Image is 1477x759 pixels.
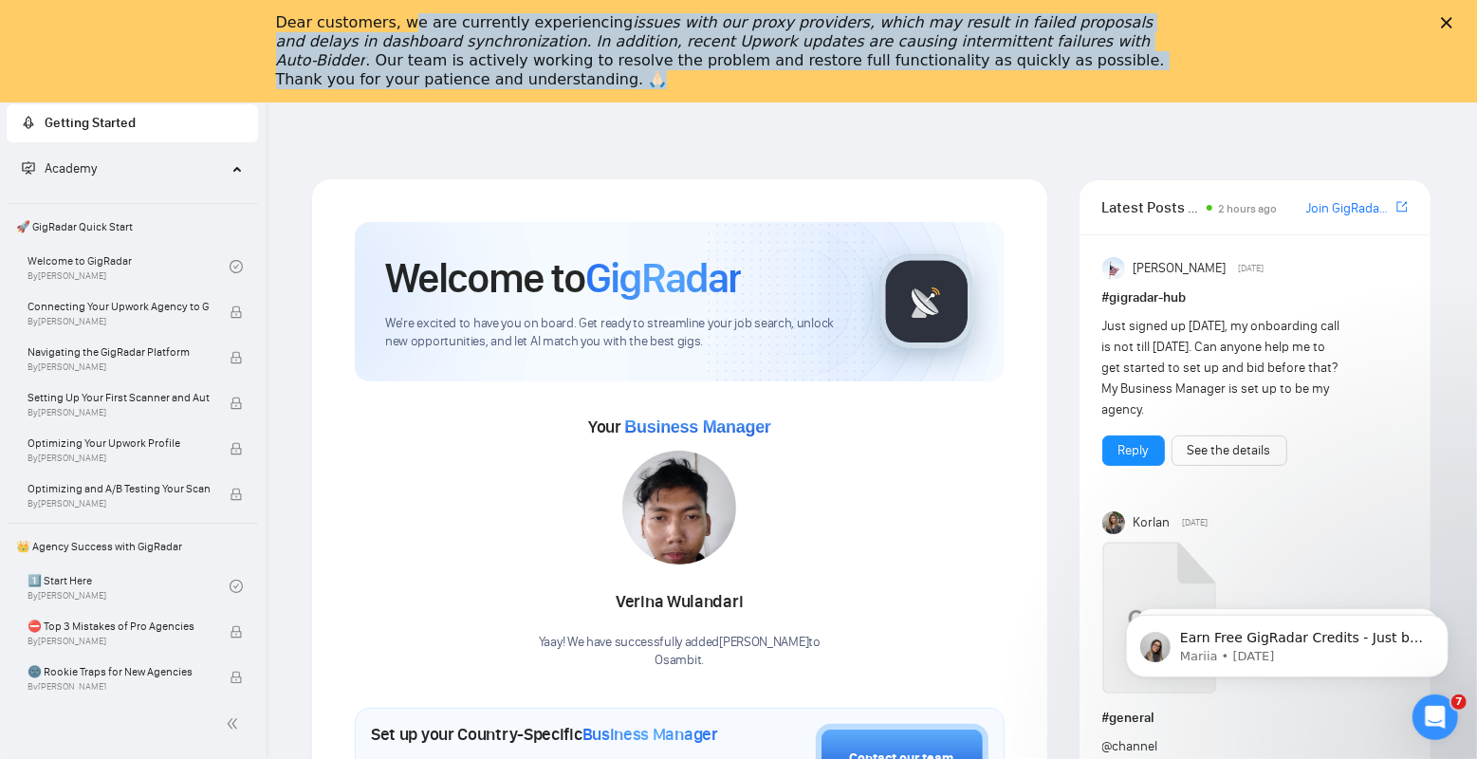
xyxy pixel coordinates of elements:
[1102,257,1125,280] img: Anisuzzaman Khan
[1396,198,1408,216] a: export
[276,13,1154,69] i: issues with our proxy providers, which may result in failed proposals and delays in dashboard syn...
[1102,511,1125,534] img: Korlan
[1133,258,1226,279] span: [PERSON_NAME]
[1441,17,1460,28] div: Close
[1102,287,1408,308] h1: # gigradar-hub
[28,453,210,464] span: By [PERSON_NAME]
[45,160,97,176] span: Academy
[230,625,243,639] span: lock
[1102,738,1158,754] span: @channel
[9,528,256,565] span: 👑 Agency Success with GigRadar
[28,342,210,361] span: Navigating the GigRadar Platform
[22,161,35,175] span: fund-projection-screen
[28,297,210,316] span: Connecting Your Upwork Agency to GigRadar
[1451,694,1467,710] span: 7
[385,252,741,304] h1: Welcome to
[28,407,210,418] span: By [PERSON_NAME]
[1396,199,1408,214] span: export
[622,451,736,565] img: 1712061552960-WhatsApp%20Image%202024-04-02%20at%2020.30.59.jpeg
[1172,435,1287,466] button: See the details
[1102,435,1165,466] button: Reply
[1102,708,1408,729] h1: # general
[22,160,97,176] span: Academy
[585,252,741,304] span: GigRadar
[230,488,243,501] span: lock
[1118,440,1149,461] a: Reply
[1102,542,1216,700] a: Upwork Success with GigRadar.mp4
[28,565,230,607] a: 1️⃣ Start HereBy[PERSON_NAME]
[1412,694,1458,740] iframe: Intercom live chat
[879,254,974,349] img: gigradar-logo.png
[28,498,210,509] span: By [PERSON_NAME]
[230,442,243,455] span: lock
[9,208,256,246] span: 🚀 GigRadar Quick Start
[230,580,243,593] span: check-circle
[45,115,136,131] span: Getting Started
[385,315,849,351] span: We're excited to have you on board. Get ready to streamline your job search, unlock new opportuni...
[230,260,243,273] span: check-circle
[1133,512,1170,533] span: Korlan
[28,681,210,693] span: By [PERSON_NAME]
[371,724,718,745] h1: Set up your Country-Specific
[28,617,210,636] span: ⛔ Top 3 Mistakes of Pro Agencies
[28,636,210,647] span: By [PERSON_NAME]
[582,724,718,745] span: Business Manager
[226,714,245,733] span: double-left
[230,671,243,684] span: lock
[1098,575,1477,708] iframe: Intercom notifications message
[588,417,771,437] span: Your
[28,662,210,681] span: 🌚 Rookie Traps for New Agencies
[230,351,243,364] span: lock
[1102,316,1347,420] div: Just signed up [DATE], my onboarding call is not till [DATE]. Can anyone help me to get started t...
[28,361,210,373] span: By [PERSON_NAME]
[1306,198,1393,219] a: Join GigRadar Slack Community
[1102,195,1201,219] span: Latest Posts from the GigRadar Community
[22,116,35,129] span: rocket
[539,652,821,670] p: Osambit .
[28,479,210,498] span: Optimizing and A/B Testing Your Scanner for Better Results
[28,434,210,453] span: Optimizing Your Upwork Profile
[276,13,1172,89] div: Dear customers, we are currently experiencing . Our team is actively working to resolve the probl...
[539,586,821,619] div: Verina Wulandari
[1182,514,1208,531] span: [DATE]
[624,417,770,436] span: Business Manager
[28,388,210,407] span: Setting Up Your First Scanner and Auto-Bidder
[539,634,821,670] div: Yaay! We have successfully added [PERSON_NAME] to
[1238,260,1264,277] span: [DATE]
[28,246,230,287] a: Welcome to GigRadarBy[PERSON_NAME]
[1188,440,1271,461] a: See the details
[7,104,258,142] li: Getting Started
[1218,202,1277,215] span: 2 hours ago
[230,397,243,410] span: lock
[230,305,243,319] span: lock
[28,316,210,327] span: By [PERSON_NAME]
